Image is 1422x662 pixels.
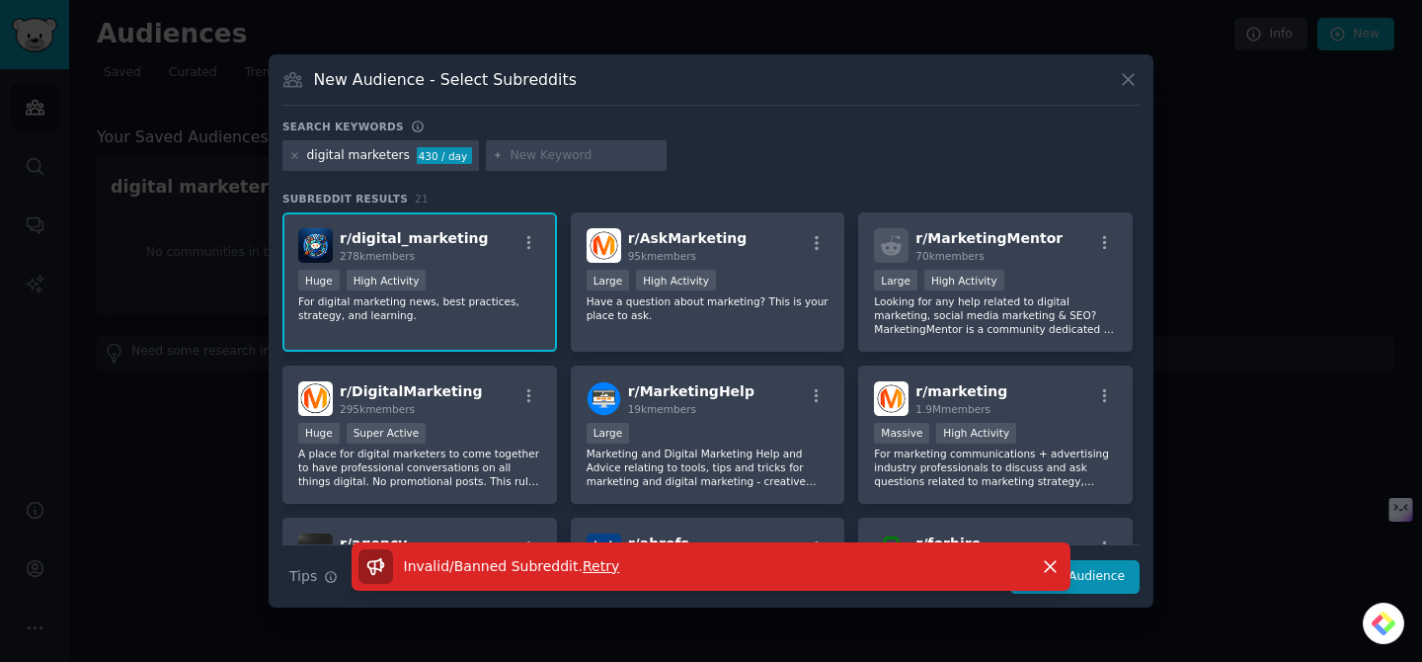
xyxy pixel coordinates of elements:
div: Large [587,423,630,444]
h3: Search keywords [282,120,404,133]
div: digital marketers [307,147,410,165]
div: High Activity [936,423,1016,444]
span: 70k members [915,250,984,262]
div: Massive [874,423,929,444]
span: r/ DigitalMarketing [340,383,482,399]
span: r/ ahrefs [628,536,689,551]
input: New Keyword [510,147,660,165]
p: For digital marketing news, best practices, strategy, and learning. [298,294,541,322]
span: 278k members [340,250,415,262]
span: r/ marketing [915,383,1007,399]
img: DigitalMarketing [298,381,333,416]
div: High Activity [924,270,1004,290]
span: r/ forhire [915,536,981,551]
div: 430 / day [417,147,472,165]
span: r/ AskMarketing [628,230,748,246]
span: 19k members [628,403,696,415]
img: digital_marketing [298,228,333,263]
p: A place for digital marketers to come together to have professional conversations on all things d... [298,447,541,488]
span: Invalid/Banned Subreddit . [404,558,583,574]
span: r/ agency [340,536,407,551]
span: Retry [583,558,619,574]
p: Have a question about marketing? This is your place to ask. [587,294,829,322]
img: AskMarketing [587,228,621,263]
div: High Activity [636,270,716,290]
div: Huge [298,423,340,444]
h3: New Audience - Select Subreddits [314,69,577,90]
span: 95k members [628,250,696,262]
img: ahrefs [587,534,621,568]
p: Marketing and Digital Marketing Help and Advice relating to tools, tips and tricks for marketing ... [587,447,829,488]
img: marketing [874,381,908,416]
div: High Activity [347,270,427,290]
img: agency [298,534,333,568]
img: MarketingHelp [587,381,621,416]
p: For marketing communications + advertising industry professionals to discuss and ask questions re... [874,447,1117,488]
span: 295k members [340,403,415,415]
span: 1.9M members [915,403,990,415]
span: r/ MarketingMentor [915,230,1063,246]
div: Super Active [347,423,427,444]
img: forhire [874,534,908,568]
p: Looking for any help related to digital marketing, social media marketing & SEO? MarketingMentor ... [874,294,1117,336]
span: Subreddit Results [282,192,408,206]
div: Large [874,270,917,290]
div: Large [587,270,630,290]
div: Huge [298,270,340,290]
span: r/ MarketingHelp [628,383,754,399]
span: 21 [415,193,429,205]
span: r/ digital_marketing [340,230,488,246]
